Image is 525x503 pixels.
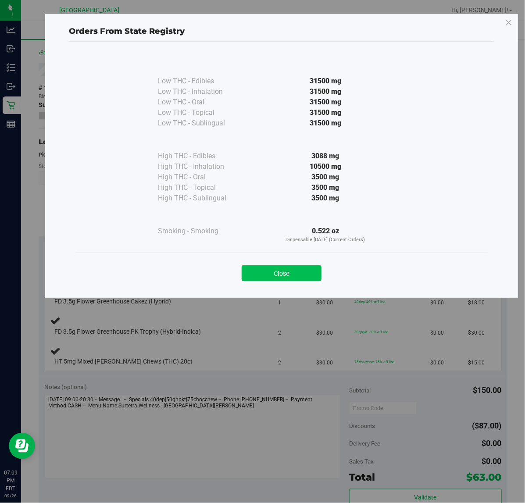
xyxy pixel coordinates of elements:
div: Low THC - Oral [158,97,246,107]
div: 3500 mg [246,182,405,193]
p: Dispensable [DATE] (Current Orders) [246,236,405,244]
div: Low THC - Inhalation [158,86,246,97]
div: 10500 mg [246,161,405,172]
div: 31500 mg [246,107,405,118]
button: Close [242,265,321,281]
span: Orders From State Registry [69,26,185,36]
div: Low THC - Edibles [158,76,246,86]
div: Low THC - Topical [158,107,246,118]
div: 31500 mg [246,76,405,86]
div: High THC - Oral [158,172,246,182]
div: High THC - Edibles [158,151,246,161]
div: 3088 mg [246,151,405,161]
div: High THC - Sublingual [158,193,246,203]
iframe: Resource center [9,433,35,459]
div: High THC - Inhalation [158,161,246,172]
div: High THC - Topical [158,182,246,193]
div: 3500 mg [246,172,405,182]
div: Smoking - Smoking [158,226,246,236]
div: 3500 mg [246,193,405,203]
div: 31500 mg [246,86,405,97]
div: Low THC - Sublingual [158,118,246,128]
div: 0.522 oz [246,226,405,244]
div: 31500 mg [246,97,405,107]
div: 31500 mg [246,118,405,128]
